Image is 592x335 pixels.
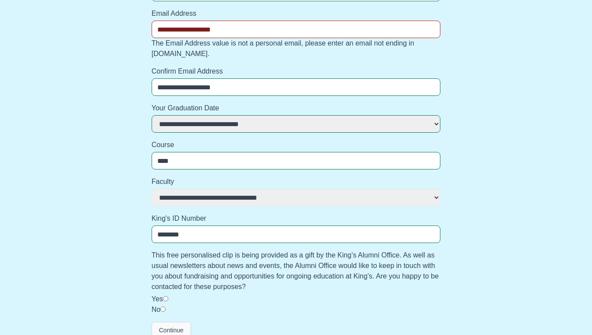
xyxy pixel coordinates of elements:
label: Your Graduation Date [152,103,441,113]
label: Confirm Email Address [152,66,441,77]
label: Faculty [152,176,441,187]
label: Course [152,140,441,150]
label: King's ID Number [152,213,441,224]
label: Email Address [152,8,441,19]
label: This free personalised clip is being provided as a gift by the King’s Alumni Office. As well as u... [152,250,441,292]
label: Yes [152,295,163,303]
span: The Email Address value is not a personal email, please enter an email not ending in [DOMAIN_NAME]. [152,39,414,57]
label: No [152,306,160,313]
